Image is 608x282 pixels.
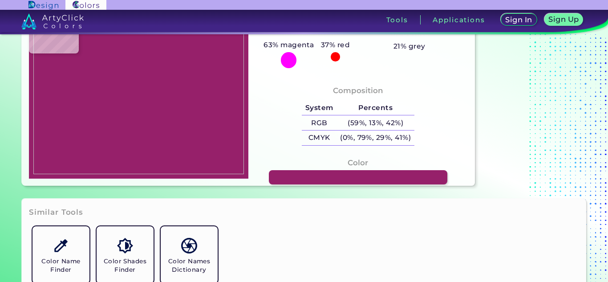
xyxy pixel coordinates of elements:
[302,101,336,115] h5: System
[543,13,584,26] a: Sign Up
[336,131,414,145] h5: (0%, 79%, 29%, 41%)
[28,1,58,9] img: ArtyClick Design logo
[433,16,485,23] h3: Applications
[33,8,244,174] img: 14370d45-0ab1-4a14-9a49-616ffb55d279
[339,188,377,198] h3: #96206A
[333,84,383,97] h4: Composition
[36,257,86,274] h5: Color Name Finder
[302,115,336,130] h5: RGB
[548,16,580,23] h5: Sign Up
[29,207,83,218] h3: Similar Tools
[21,13,84,29] img: logo_artyclick_colors_white.svg
[336,101,414,115] h5: Percents
[302,131,336,145] h5: CMYK
[393,41,426,52] h5: 21% grey
[336,115,414,130] h5: (59%, 13%, 42%)
[100,257,150,274] h5: Color Shades Finder
[164,257,214,274] h5: Color Names Dictionary
[317,39,353,51] h5: 37% red
[117,238,133,253] img: icon_color_shades.svg
[505,16,533,24] h5: Sign In
[500,13,538,26] a: Sign In
[181,238,197,253] img: icon_color_names_dictionary.svg
[260,39,318,51] h5: 63% magenta
[348,156,368,169] h4: Color
[53,238,69,253] img: icon_color_name_finder.svg
[386,16,408,23] h3: Tools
